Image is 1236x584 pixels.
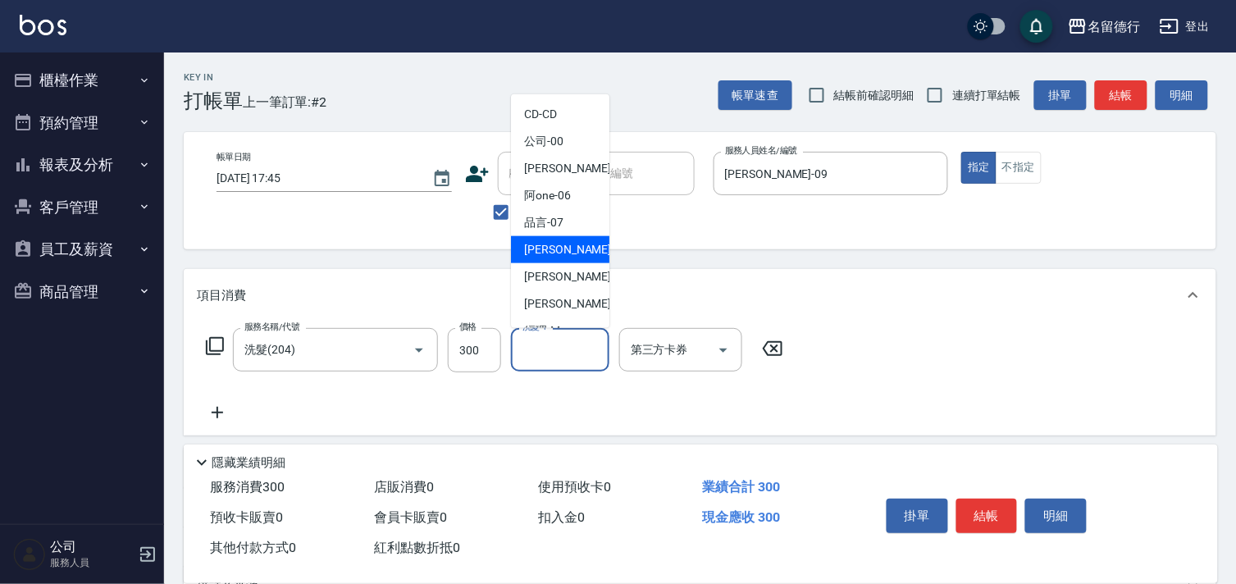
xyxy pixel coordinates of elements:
[374,509,447,525] span: 會員卡販賣 0
[1061,10,1147,43] button: 名留德行
[13,538,46,571] img: Person
[710,337,737,363] button: Open
[538,509,585,525] span: 扣入金 0
[7,186,157,229] button: 客戶管理
[50,539,134,555] h5: 公司
[210,509,283,525] span: 預收卡販賣 0
[524,214,563,231] span: 品言 -07
[887,499,948,533] button: 掛單
[718,80,792,111] button: 帳單速查
[961,152,997,184] button: 指定
[702,509,780,525] span: 現金應收 300
[1156,80,1208,111] button: 明細
[184,72,243,83] h2: Key In
[406,337,432,363] button: Open
[7,144,157,186] button: 報表及分析
[1095,80,1147,111] button: 結帳
[243,92,327,112] span: 上一筆訂單:#2
[374,540,460,555] span: 紅利點數折抵 0
[20,15,66,35] img: Logo
[834,87,914,104] span: 結帳前確認明細
[184,269,1216,322] div: 項目消費
[197,287,246,304] p: 項目消費
[212,454,285,472] p: 隱藏業績明細
[244,321,299,333] label: 服務名稱/代號
[524,295,627,313] span: [PERSON_NAME] -99
[422,159,462,198] button: Choose date, selected date is 2025-10-06
[524,241,627,258] span: [PERSON_NAME] -09
[7,271,157,313] button: 商品管理
[1025,499,1087,533] button: 明細
[702,479,780,495] span: 業績合計 300
[374,479,434,495] span: 店販消費 0
[459,321,477,333] label: 價格
[524,133,563,150] span: 公司 -00
[217,165,416,192] input: YYYY/MM/DD hh:mm
[524,268,627,285] span: [PERSON_NAME] -10
[538,479,611,495] span: 使用預收卡 0
[1153,11,1216,42] button: 登出
[524,322,560,340] span: 經理 -M
[210,479,285,495] span: 服務消費 300
[7,102,157,144] button: 預約管理
[7,228,157,271] button: 員工及薪資
[524,106,557,123] span: CD -CD
[1088,16,1140,37] div: 名留德行
[50,555,134,570] p: 服務人員
[184,89,243,112] h3: 打帳單
[996,152,1042,184] button: 不指定
[956,499,1018,533] button: 結帳
[210,540,296,555] span: 其他付款方式 0
[1020,10,1053,43] button: save
[524,187,571,204] span: 阿one -06
[952,87,1021,104] span: 連續打單結帳
[7,59,157,102] button: 櫃檯作業
[524,160,627,177] span: [PERSON_NAME] -05
[217,151,251,163] label: 帳單日期
[725,144,797,157] label: 服務人員姓名/編號
[1034,80,1087,111] button: 掛單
